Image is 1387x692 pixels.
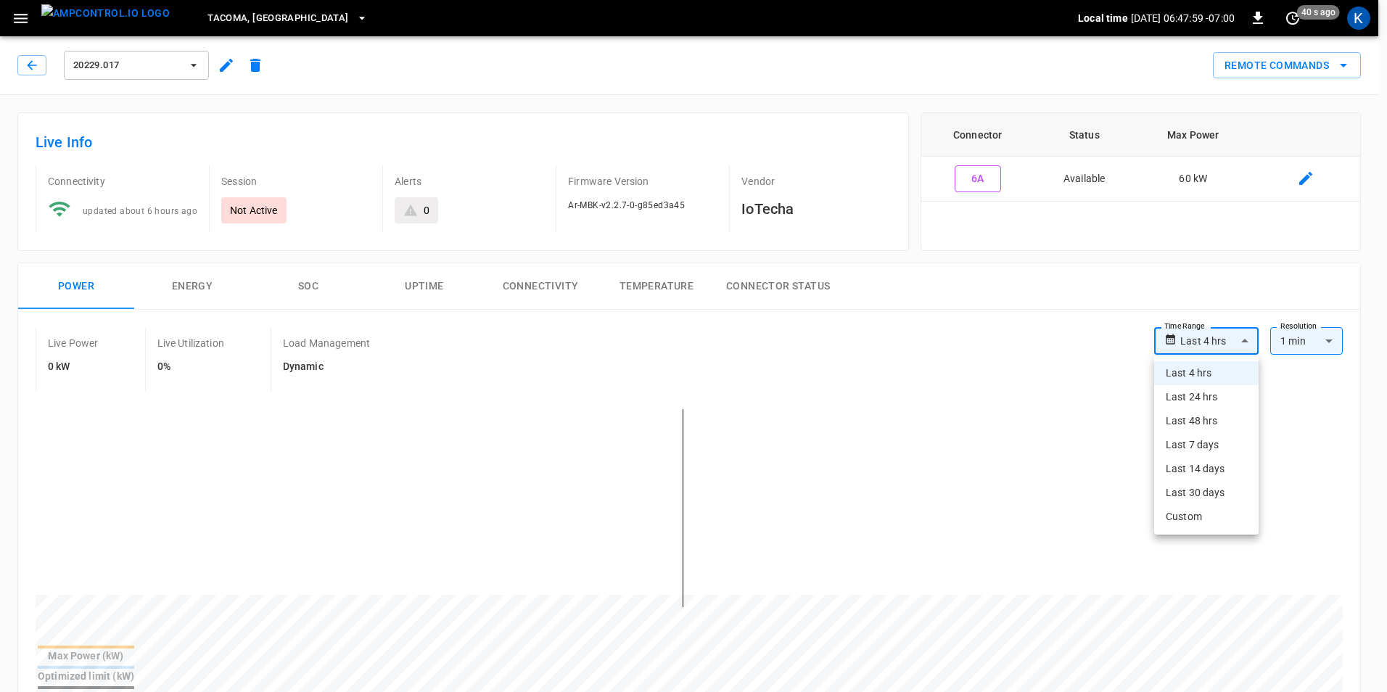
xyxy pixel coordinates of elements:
[1154,481,1259,505] li: Last 30 days
[1154,385,1259,409] li: Last 24 hrs
[1154,409,1259,433] li: Last 48 hrs
[1154,457,1259,481] li: Last 14 days
[1154,433,1259,457] li: Last 7 days
[1154,361,1259,385] li: Last 4 hrs
[1154,505,1259,529] li: Custom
